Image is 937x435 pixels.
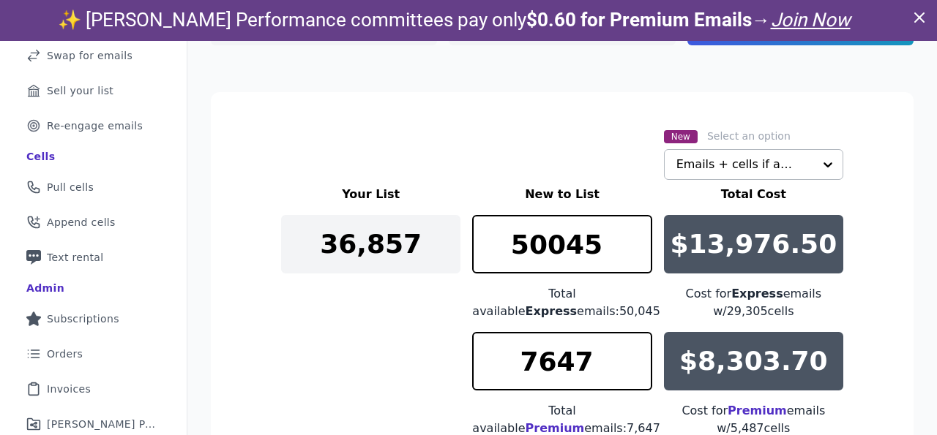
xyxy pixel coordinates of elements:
h3: New to List [472,186,652,203]
span: Premium [728,404,787,417]
a: Orders [12,338,175,370]
span: Premium [526,421,585,435]
span: [PERSON_NAME] Performance [47,417,157,431]
span: Re-engage emails [47,118,143,133]
h3: Total Cost [664,186,843,203]
span: Swap for emails [47,48,132,63]
a: Subscriptions [12,303,175,335]
a: Re-engage emails [12,110,175,142]
span: Express [731,287,783,300]
span: New [664,130,698,143]
p: 36,857 [320,230,422,259]
a: Invoices [12,373,175,405]
div: Total available emails: 50,045 [472,285,652,320]
a: Text rental [12,241,175,273]
span: Express [526,304,578,318]
a: Swap for emails [12,39,175,72]
span: Pull cells [47,180,94,194]
span: Sell your list [47,83,113,98]
span: Invoices [47,382,91,396]
span: Orders [47,347,83,361]
a: Sell your list [12,75,175,107]
h3: Your List [281,186,460,203]
p: $13,976.50 [670,230,837,259]
div: Admin [26,281,64,295]
span: Subscriptions [47,311,119,326]
a: Pull cells [12,171,175,203]
label: Select an option [707,129,791,143]
span: Text rental [47,250,104,265]
div: Cost for emails w/ 29,305 cells [664,285,843,320]
a: Append cells [12,206,175,238]
span: Append cells [47,215,116,230]
div: Cells [26,149,55,164]
p: $8,303.70 [679,347,828,376]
